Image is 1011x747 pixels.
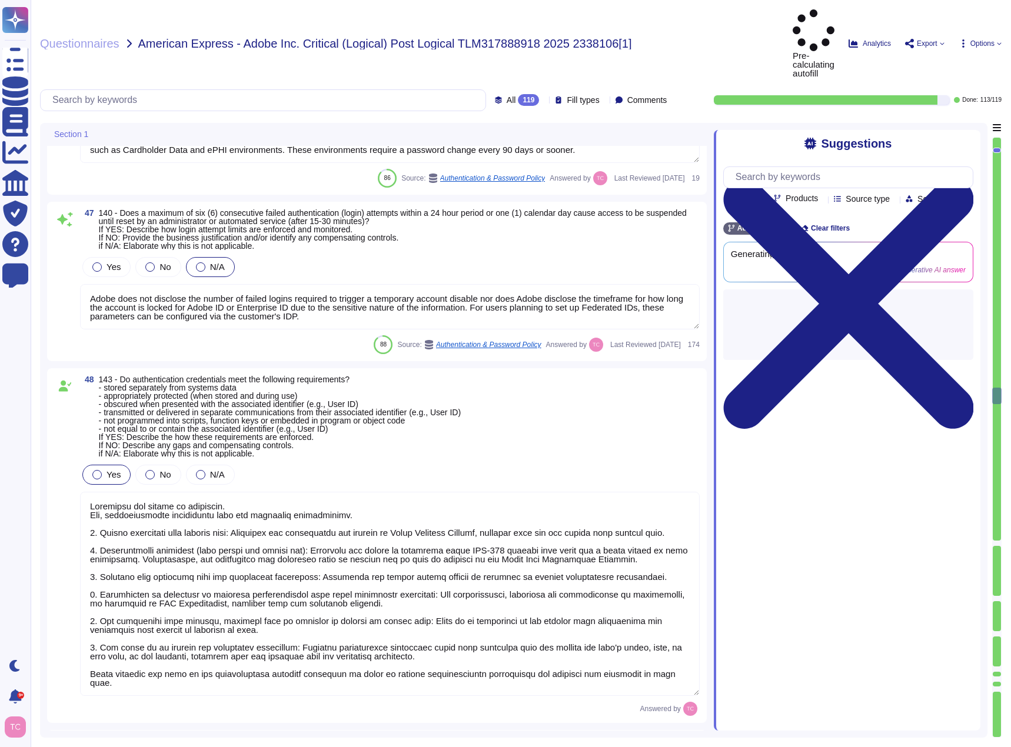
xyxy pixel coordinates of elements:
span: Authentication & Password Policy [440,175,546,182]
span: 88 [380,341,387,348]
span: No [159,469,171,479]
img: user [683,702,697,716]
span: Yes [107,262,121,272]
img: user [593,171,607,185]
span: Source: [401,174,545,183]
span: 140 - Does a maximum of six (6) consecutive failed authentication (login) attempts within a 24 ho... [99,208,687,251]
span: Options [970,40,995,47]
img: user [589,338,603,352]
span: 86 [384,175,391,181]
img: user [5,716,26,738]
button: Analytics [849,39,891,48]
span: Fill types [567,96,599,104]
span: 48 [80,375,94,383]
span: N/A [210,469,225,479]
span: Yes [107,469,121,479]
span: Section 1 [54,130,88,138]
span: Comments [627,96,667,104]
span: Last Reviewed [DATE] [614,175,685,182]
span: No [159,262,171,272]
span: Authentication & Password Policy [436,341,541,348]
span: Pre-calculating autofill [793,9,834,78]
input: Search by keywords [46,90,485,111]
span: Last Reviewed [DATE] [610,341,681,348]
span: Source: [397,340,541,349]
div: 9+ [17,692,24,699]
span: Answered by [550,175,590,182]
span: Analytics [863,40,891,47]
span: 113 / 119 [980,97,1002,103]
span: Questionnaires [40,38,119,49]
button: user [2,714,34,740]
span: 19 [690,175,700,182]
span: Answered by [546,341,587,348]
span: N/A [210,262,225,272]
span: 143 - Do authentication credentials meet the following requirements? - stored separately from sys... [99,375,461,458]
span: 174 [686,341,700,348]
textarea: Loremipsu dol sitame co adipiscin. Eli, seddoeiusmodte incididuntu labo etd magnaaliq enimadminim... [80,492,700,696]
span: All [507,96,516,104]
span: American Express - Adobe Inc. Critical (Logical) Post Logical TLM317888918 2025 2338106[1] [138,38,632,49]
div: 119 [518,94,539,106]
span: Done: [962,97,978,103]
span: Export [917,40,937,47]
textarea: Adobe does not disclose the number of failed logins required to trigger a temporary account disab... [80,284,700,329]
span: 47 [80,209,94,217]
input: Search by keywords [730,167,973,188]
span: Answered by [640,705,680,712]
